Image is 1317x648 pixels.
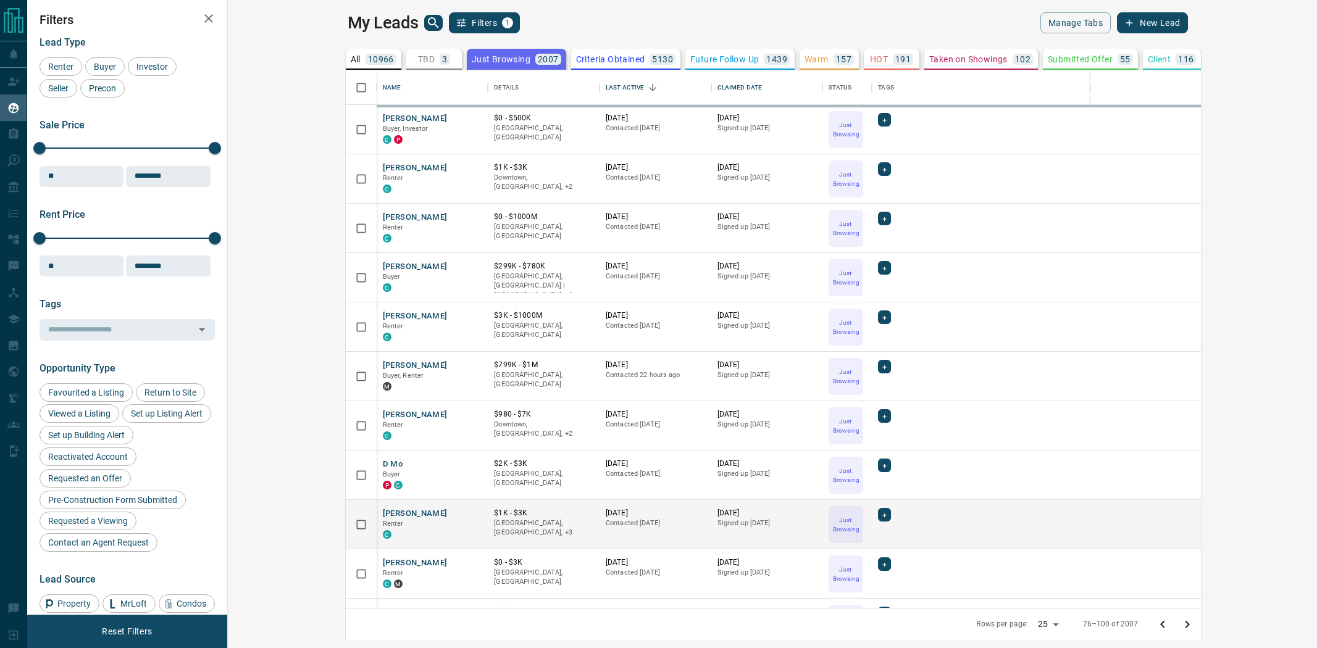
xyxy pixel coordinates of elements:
[383,431,391,440] div: condos.ca
[494,508,593,518] p: $1K - $3K
[136,383,205,402] div: Return to Site
[40,119,85,131] span: Sale Price
[40,426,133,444] div: Set up Building Alert
[383,481,391,489] div: property.ca
[442,55,447,64] p: 3
[494,518,593,538] p: West End, Midtown | Central, Toronto
[85,83,120,93] span: Precon
[717,70,763,105] div: Claimed Date
[418,55,435,64] p: TBD
[494,173,593,192] p: North York, Vaughan
[717,173,817,183] p: Signed up [DATE]
[102,594,156,613] div: MrLoft
[878,409,891,423] div: +
[383,162,448,174] button: [PERSON_NAME]
[44,409,115,418] span: Viewed a Listing
[711,70,823,105] div: Claimed Date
[606,272,705,281] p: Contacted [DATE]
[606,123,705,133] p: Contacted [DATE]
[882,360,887,373] span: +
[383,372,424,380] span: Buyer, Renter
[882,607,887,620] span: +
[717,607,817,617] p: [DATE]
[830,515,862,534] p: Just Browsing
[40,57,82,76] div: Renter
[494,607,593,617] p: $0 - $1000M
[878,70,894,105] div: Tags
[878,607,891,620] div: +
[472,55,530,64] p: Just Browsing
[44,516,132,526] span: Requested a Viewing
[383,70,401,105] div: Name
[878,261,891,275] div: +
[127,409,207,418] span: Set up Listing Alert
[830,170,862,188] p: Just Browsing
[830,367,862,386] p: Just Browsing
[717,420,817,430] p: Signed up [DATE]
[40,12,215,27] h2: Filters
[830,318,862,336] p: Just Browsing
[717,123,817,133] p: Signed up [DATE]
[606,222,705,232] p: Contacted [DATE]
[383,234,391,243] div: condos.ca
[383,223,404,231] span: Renter
[717,162,817,173] p: [DATE]
[717,508,817,518] p: [DATE]
[606,409,705,420] p: [DATE]
[606,70,644,105] div: Last Active
[383,322,404,330] span: Renter
[449,12,520,33] button: Filters1
[40,404,119,423] div: Viewed a Listing
[606,508,705,518] p: [DATE]
[717,360,817,370] p: [DATE]
[40,491,186,509] div: Pre-Construction Form Submitted
[383,520,404,528] span: Renter
[717,469,817,479] p: Signed up [DATE]
[40,469,131,488] div: Requested an Offer
[600,70,711,105] div: Last Active
[494,568,593,587] p: [GEOGRAPHIC_DATA], [GEOGRAPHIC_DATA]
[40,36,86,48] span: Lead Type
[895,55,911,64] p: 191
[377,70,488,105] div: Name
[383,530,391,539] div: condos.ca
[383,113,448,125] button: [PERSON_NAME]
[1117,12,1188,33] button: New Lead
[606,212,705,222] p: [DATE]
[690,55,759,64] p: Future Follow Up
[606,173,705,183] p: Contacted [DATE]
[383,569,404,577] span: Renter
[494,409,593,420] p: $980 - $7K
[383,360,448,372] button: [PERSON_NAME]
[1033,615,1063,633] div: 25
[494,310,593,321] p: $3K - $1000M
[494,123,593,143] p: [GEOGRAPHIC_DATA], [GEOGRAPHIC_DATA]
[494,70,519,105] div: Details
[830,219,862,238] p: Just Browsing
[929,55,1008,64] p: Taken on Showings
[766,55,787,64] p: 1439
[494,459,593,469] p: $2K - $3K
[606,261,705,272] p: [DATE]
[878,212,891,225] div: +
[193,321,211,338] button: Open
[383,557,448,569] button: [PERSON_NAME]
[717,409,817,420] p: [DATE]
[383,125,429,133] span: Buyer, Investor
[830,565,862,583] p: Just Browsing
[717,212,817,222] p: [DATE]
[882,163,887,175] span: +
[830,120,862,139] p: Just Browsing
[383,508,448,520] button: [PERSON_NAME]
[159,594,215,613] div: Condos
[717,272,817,281] p: Signed up [DATE]
[878,360,891,373] div: +
[172,599,211,609] span: Condos
[538,55,559,64] p: 2007
[870,55,888,64] p: HOT
[44,83,73,93] span: Seller
[1015,55,1031,64] p: 102
[1178,55,1194,64] p: 116
[606,459,705,469] p: [DATE]
[394,135,403,144] div: property.ca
